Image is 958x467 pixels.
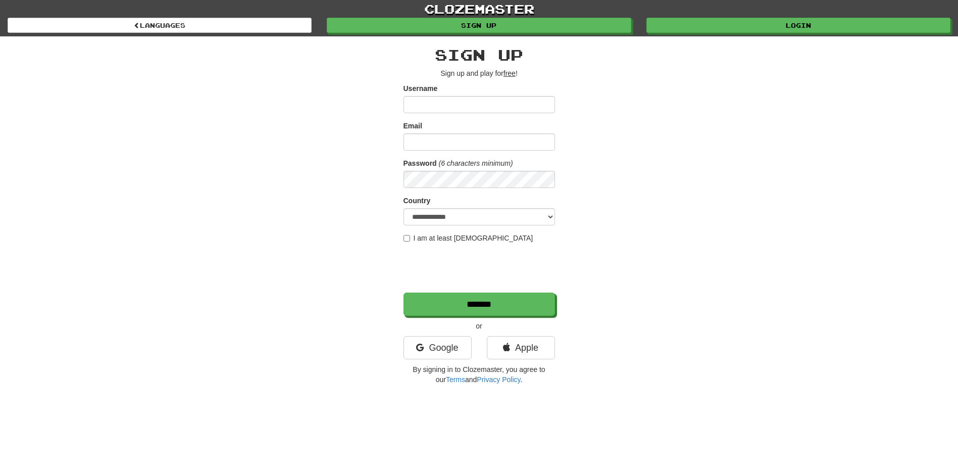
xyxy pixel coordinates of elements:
[404,321,555,331] p: or
[404,158,437,168] label: Password
[404,83,438,94] label: Username
[404,46,555,63] h2: Sign up
[404,68,555,78] p: Sign up and play for !
[404,248,557,288] iframe: reCAPTCHA
[487,336,555,359] a: Apple
[404,336,472,359] a: Google
[327,18,631,33] a: Sign up
[503,69,516,77] u: free
[8,18,312,33] a: Languages
[404,121,422,131] label: Email
[404,196,431,206] label: Country
[477,376,520,384] a: Privacy Policy
[646,18,950,33] a: Login
[404,233,533,243] label: I am at least [DEMOGRAPHIC_DATA]
[404,364,555,385] p: By signing in to Clozemaster, you agree to our and .
[404,235,410,242] input: I am at least [DEMOGRAPHIC_DATA]
[439,159,513,167] em: (6 characters minimum)
[446,376,465,384] a: Terms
